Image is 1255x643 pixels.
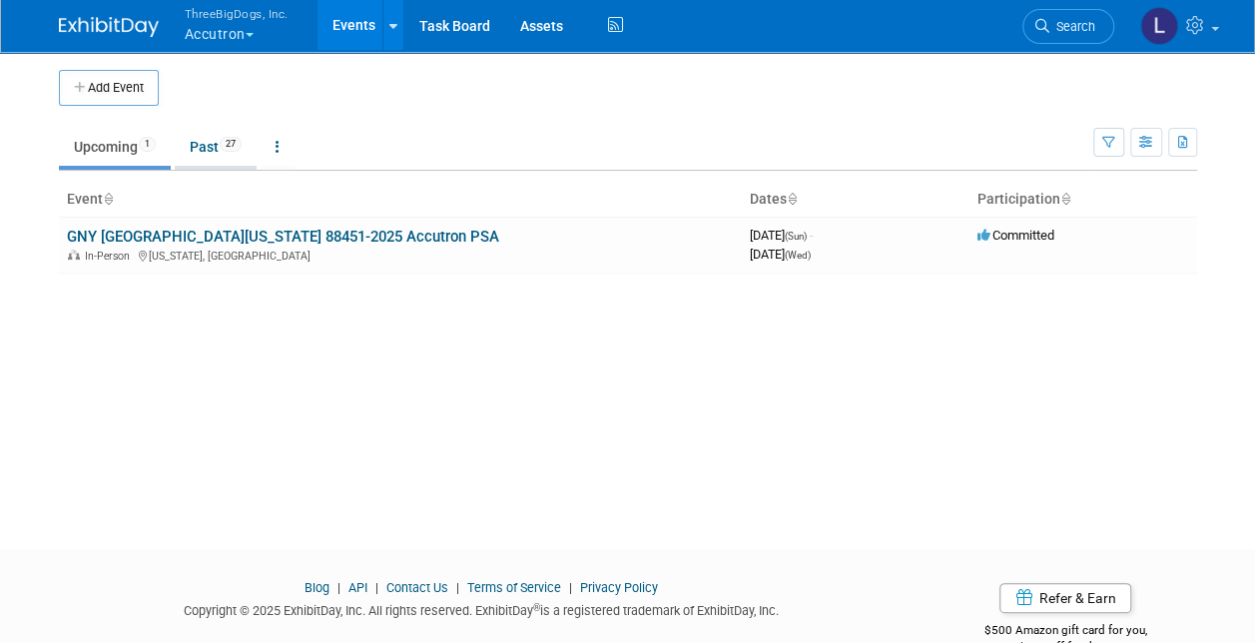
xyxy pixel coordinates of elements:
[1060,191,1070,207] a: Sort by Participation Type
[175,128,257,166] a: Past27
[59,17,159,37] img: ExhibitDay
[185,3,289,24] span: ThreeBigDogs, Inc.
[785,250,811,261] span: (Wed)
[451,580,464,595] span: |
[787,191,797,207] a: Sort by Start Date
[742,183,969,217] th: Dates
[977,228,1054,243] span: Committed
[750,247,811,262] span: [DATE]
[103,191,113,207] a: Sort by Event Name
[1049,19,1095,34] span: Search
[467,580,561,595] a: Terms of Service
[85,250,136,263] span: In-Person
[810,228,813,243] span: -
[750,228,813,243] span: [DATE]
[969,183,1197,217] th: Participation
[1140,7,1178,45] img: Lori Stewart
[139,137,156,152] span: 1
[348,580,367,595] a: API
[785,231,807,242] span: (Sun)
[59,128,171,166] a: Upcoming1
[59,70,159,106] button: Add Event
[59,183,742,217] th: Event
[305,580,329,595] a: Blog
[533,602,540,613] sup: ®
[386,580,448,595] a: Contact Us
[370,580,383,595] span: |
[999,583,1131,613] a: Refer & Earn
[68,250,80,260] img: In-Person Event
[220,137,242,152] span: 27
[564,580,577,595] span: |
[1022,9,1114,44] a: Search
[580,580,658,595] a: Privacy Policy
[59,597,906,620] div: Copyright © 2025 ExhibitDay, Inc. All rights reserved. ExhibitDay is a registered trademark of Ex...
[67,247,734,263] div: [US_STATE], [GEOGRAPHIC_DATA]
[332,580,345,595] span: |
[67,228,499,246] a: GNY [GEOGRAPHIC_DATA][US_STATE] 88451-2025 Accutron PSA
